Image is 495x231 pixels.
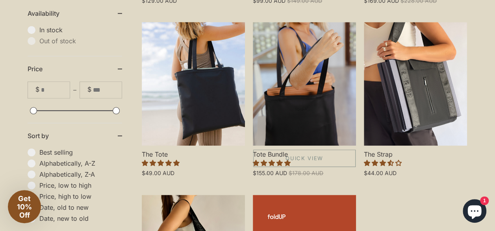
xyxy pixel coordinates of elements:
span: Out of stock [39,37,122,45]
span: Alphabetically, Z-A [39,170,122,178]
span: Get 10% Off [17,194,32,219]
summary: Price [28,56,122,81]
div: Get 10% Off [8,190,41,223]
a: Tote Bundle [253,22,356,146]
span: The Tote [142,146,245,159]
span: $155.00 AUD [253,170,287,176]
summary: Availability [28,1,122,26]
span: 5.00 stars [142,159,180,167]
span: $44.00 AUD [364,170,397,176]
span: Price, low to high [39,181,122,189]
span: Date, old to new [39,203,122,211]
a: The Tote 5.00 stars $49.00 AUD [142,146,245,177]
a: The Strap 3.67 stars $44.00 AUD [364,146,467,177]
span: Price, high to low [39,192,122,200]
span: $178.00 AUD [289,170,323,176]
span: $49.00 AUD [142,170,174,176]
inbox-online-store-chat: Shopify online store chat [460,199,489,225]
span: The Strap [364,146,467,159]
input: To [93,82,122,98]
span: Tote Bundle [253,146,356,159]
a: Tote Bundle 5.00 stars $155.00 AUD $178.00 AUD [253,146,356,177]
input: From [41,82,70,98]
span: 3.67 stars [364,159,402,167]
a: The Strap [364,22,467,146]
span: $ [35,86,39,93]
span: Date, new to old [39,214,122,222]
a: Quick View [253,150,356,167]
span: Alphabetically, A-Z [39,159,122,167]
summary: Sort by [28,123,122,148]
span: In stock [39,26,122,34]
span: Best selling [39,148,122,156]
span: $ [87,86,91,93]
a: The Tote [142,22,245,146]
